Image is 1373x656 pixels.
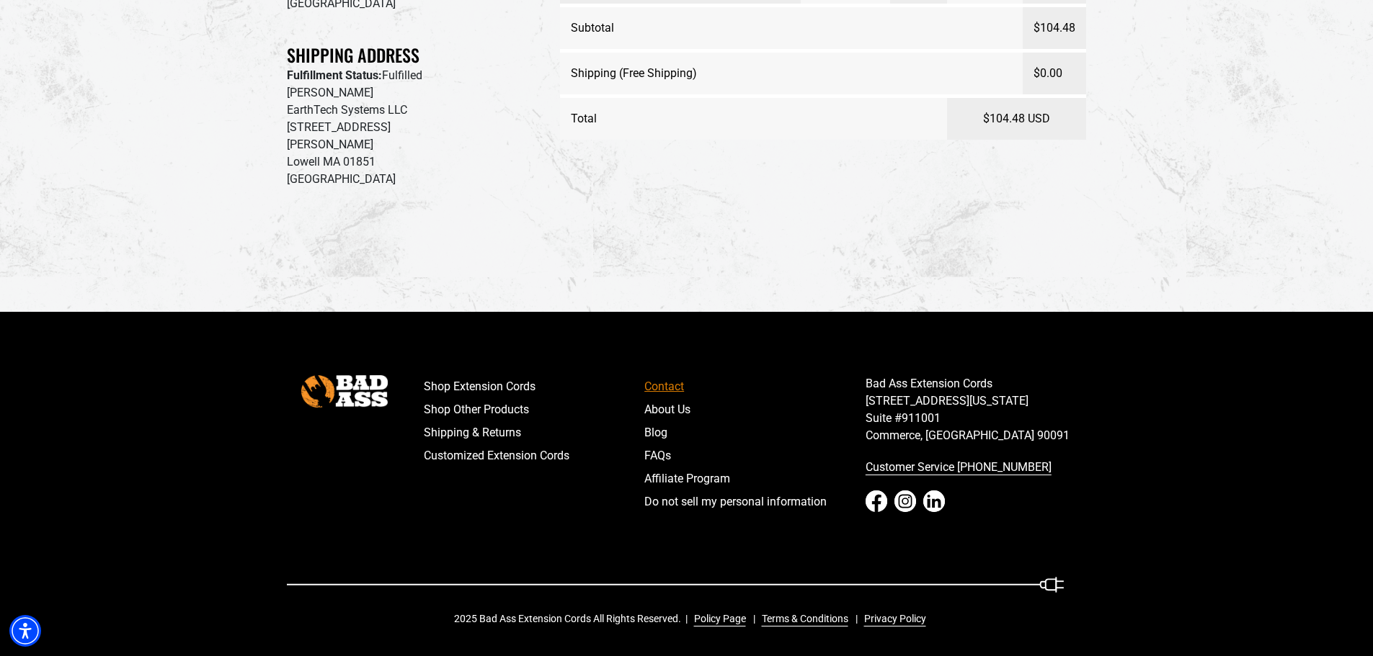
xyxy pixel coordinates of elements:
[571,53,697,94] span: Shipping (Free Shipping)
[644,467,866,490] a: Affiliate Program
[894,490,916,512] a: Instagram - open in a new tab
[923,490,945,512] a: LinkedIn - open in a new tab
[287,68,382,82] strong: Fulfillment Status:
[688,611,746,626] a: Policy Page
[424,375,645,398] a: Shop Extension Cords
[424,421,645,444] a: Shipping & Returns
[644,375,866,398] a: Contact
[858,611,926,626] a: Privacy Policy
[756,611,848,626] a: Terms & Conditions
[424,444,645,467] a: Customized Extension Cords
[287,67,539,84] p: Fulfilled
[9,615,41,647] div: Accessibility Menu
[866,490,887,512] a: Facebook - open in a new tab
[1034,8,1075,48] span: $104.48
[644,490,866,513] a: Do not sell my personal information
[644,398,866,421] a: About Us
[287,44,539,66] h2: Shipping Address
[571,99,597,139] span: Total
[571,8,614,48] span: Subtotal
[983,99,1050,139] span: $104.48 USD
[866,456,1087,479] a: call 833-674-1699
[644,421,866,444] a: Blog
[424,398,645,421] a: Shop Other Products
[866,375,1087,444] p: Bad Ass Extension Cords [STREET_ADDRESS][US_STATE] Suite #911001 Commerce, [GEOGRAPHIC_DATA] 90091
[1034,53,1062,94] span: $0.00
[301,375,388,408] img: Bad Ass Extension Cords
[644,444,866,467] a: FAQs
[454,611,936,626] div: 2025 Bad Ass Extension Cords All Rights Reserved.
[287,84,539,188] p: [PERSON_NAME] EarthTech Systems LLC [STREET_ADDRESS] [PERSON_NAME] Lowell MA 01851 [GEOGRAPHIC_DATA]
